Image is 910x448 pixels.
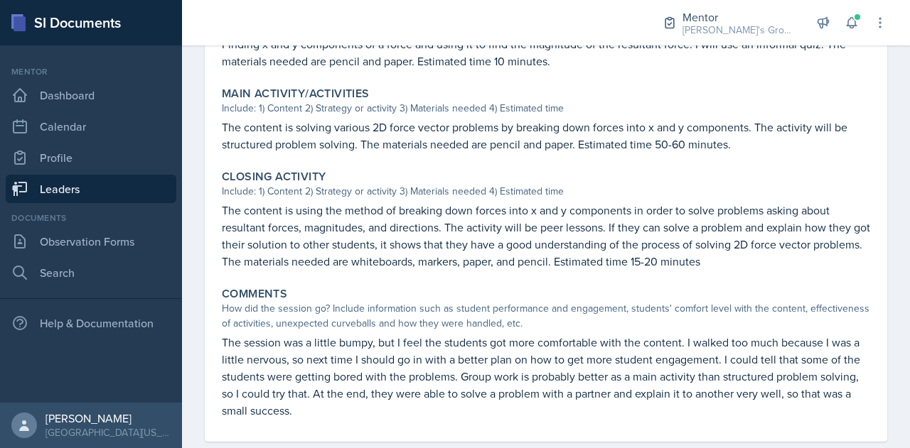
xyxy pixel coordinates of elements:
[6,143,176,172] a: Profile
[6,212,176,224] div: Documents
[222,287,287,301] label: Comments
[6,65,176,78] div: Mentor
[6,112,176,141] a: Calendar
[6,227,176,256] a: Observation Forms
[222,202,870,270] p: The content is using the method of breaking down forces into x and y components in order to solve...
[222,170,326,184] label: Closing Activity
[6,81,176,109] a: Dashboard
[222,119,870,153] p: The content is solving various 2D force vector problems by breaking down forces into x and y comp...
[682,23,796,38] div: [PERSON_NAME]'s Groups / Fall 2025
[45,425,171,439] div: [GEOGRAPHIC_DATA][US_STATE] in [GEOGRAPHIC_DATA]
[222,101,870,116] div: Include: 1) Content 2) Strategy or activity 3) Materials needed 4) Estimated time
[222,334,870,419] p: The session was a little bumpy, but I feel the students got more comfortable with the content. I ...
[6,175,176,203] a: Leaders
[222,35,870,70] p: Finding x and y components of a force and using it to find the magnitude of the resultant force. ...
[222,87,370,101] label: Main Activity/Activities
[6,309,176,337] div: Help & Documentation
[682,9,796,26] div: Mentor
[6,258,176,287] a: Search
[222,184,870,199] div: Include: 1) Content 2) Strategy or activity 3) Materials needed 4) Estimated time
[45,411,171,425] div: [PERSON_NAME]
[222,301,870,331] div: How did the session go? Include information such as student performance and engagement, students'...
